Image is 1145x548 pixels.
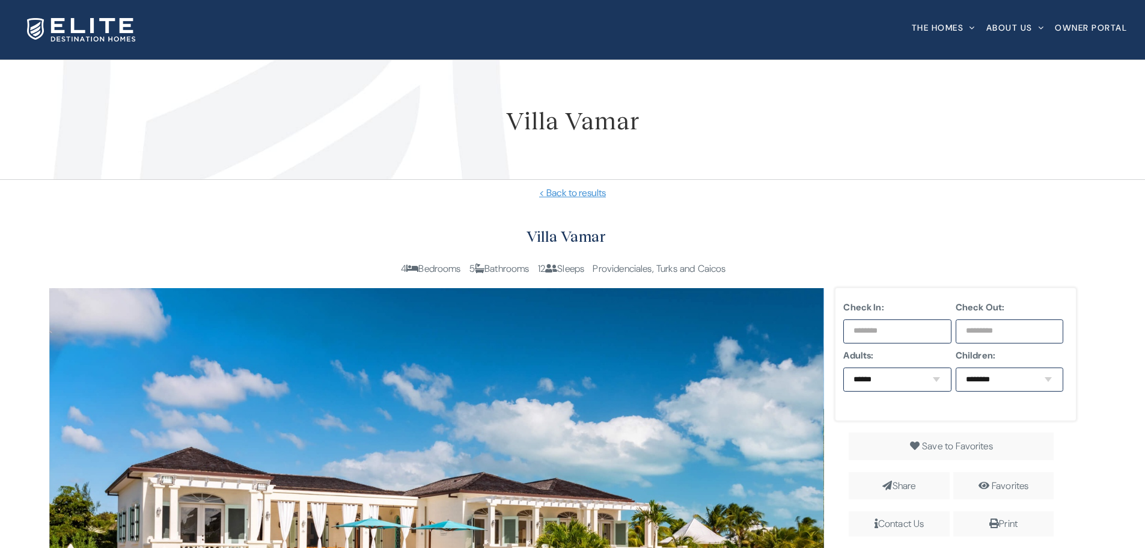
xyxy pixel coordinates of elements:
span: 12 Sleeps [538,262,584,275]
span: About Us [986,23,1033,32]
h1: Villa Vamar [18,108,1127,132]
label: Children: [956,348,1064,363]
a: Favorites [992,479,1028,492]
img: Elite Destination Homes Logo [27,18,135,42]
span: Contact Us [849,511,949,537]
label: Adults: [843,348,951,363]
label: Check Out: [956,300,1064,315]
h2: Villa Vamar [49,224,1083,249]
span: The Homes [912,23,964,32]
span: 4 Bedrooms [401,262,461,275]
span: Providenciales, Turks and Caicos [593,262,725,275]
span: 5 Bathrooms [469,262,530,275]
span: Share [849,472,949,500]
a: Owner Portal [1055,3,1127,52]
a: The Homes [912,3,976,52]
nav: Main Menu [912,3,1128,52]
span: Save to Favorites [922,440,993,452]
a: < Back to results [18,186,1127,200]
span: Owner Portal [1055,23,1127,32]
div: Print [958,516,1049,532]
label: Check In: [843,300,951,315]
a: About Us [986,3,1045,52]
